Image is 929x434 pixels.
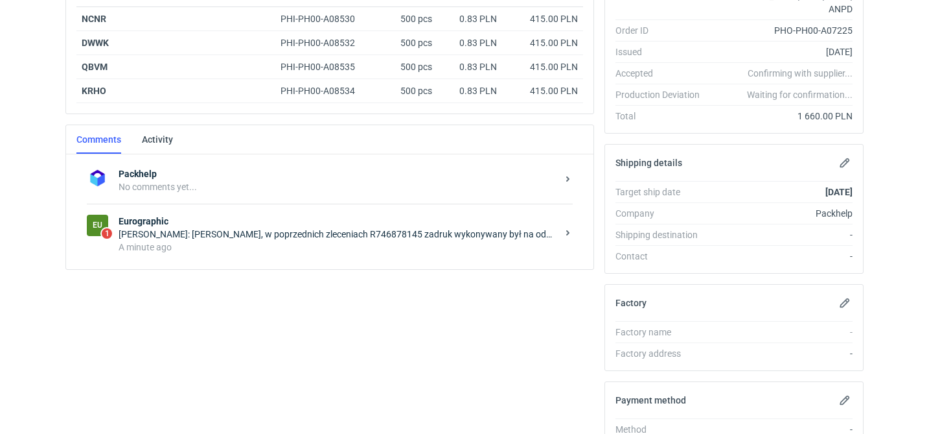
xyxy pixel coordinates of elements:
[442,12,497,25] div: 0.83 PLN
[710,347,853,360] div: -
[442,36,497,49] div: 0.83 PLN
[615,207,710,220] div: Company
[615,110,710,123] div: Total
[507,84,578,97] div: 415.00 PLN
[837,295,853,311] button: Edit factory details
[281,60,367,73] div: PHI-PH00-A08535
[710,24,853,37] div: PHO-PH00-A07225
[615,88,710,101] div: Production Deviation
[82,62,108,72] a: QBVM
[747,88,853,101] em: Waiting for confirmation...
[87,215,108,236] figcaption: Eu
[373,55,437,79] div: 500 pcs
[615,158,682,168] h2: Shipping details
[373,79,437,103] div: 500 pcs
[82,14,106,24] a: NCNR
[119,167,557,180] strong: Packhelp
[119,241,557,254] div: A minute ago
[748,68,853,78] em: Confirming with supplier...
[373,31,437,55] div: 500 pcs
[710,207,853,220] div: Packhelp
[119,215,557,228] strong: Eurographic
[615,186,710,199] div: Target ship date
[281,36,367,49] div: PHI-PH00-A08532
[442,60,497,73] div: 0.83 PLN
[442,84,497,97] div: 0.83 PLN
[119,228,557,241] div: [PERSON_NAME]: [PERSON_NAME], w poprzednich zleceniach R746878145 zadruk wykonywany był na odwrot...
[615,228,710,241] div: Shipping destination
[373,7,437,31] div: 500 pcs
[281,84,367,97] div: PHI-PH00-A08534
[615,298,647,308] h2: Factory
[281,12,367,25] div: PHI-PH00-A08530
[710,250,853,263] div: -
[142,125,173,154] a: Activity
[710,110,853,123] div: 1 660.00 PLN
[710,326,853,339] div: -
[837,155,853,171] button: Edit shipping details
[87,215,108,236] div: Eurographic
[615,45,710,58] div: Issued
[507,12,578,25] div: 415.00 PLN
[119,180,557,193] div: No comments yet...
[615,24,710,37] div: Order ID
[507,60,578,73] div: 415.00 PLN
[615,347,710,360] div: Factory address
[615,326,710,339] div: Factory name
[825,187,853,197] strong: [DATE]
[87,167,108,189] img: Packhelp
[710,228,853,241] div: -
[507,36,578,49] div: 415.00 PLN
[615,250,710,263] div: Contact
[82,38,109,48] a: DWWK
[615,395,686,405] h2: Payment method
[82,86,106,96] a: KRHO
[837,392,853,408] button: Edit payment method
[710,45,853,58] div: [DATE]
[102,228,112,239] span: 1
[615,67,710,80] div: Accepted
[76,125,121,154] a: Comments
